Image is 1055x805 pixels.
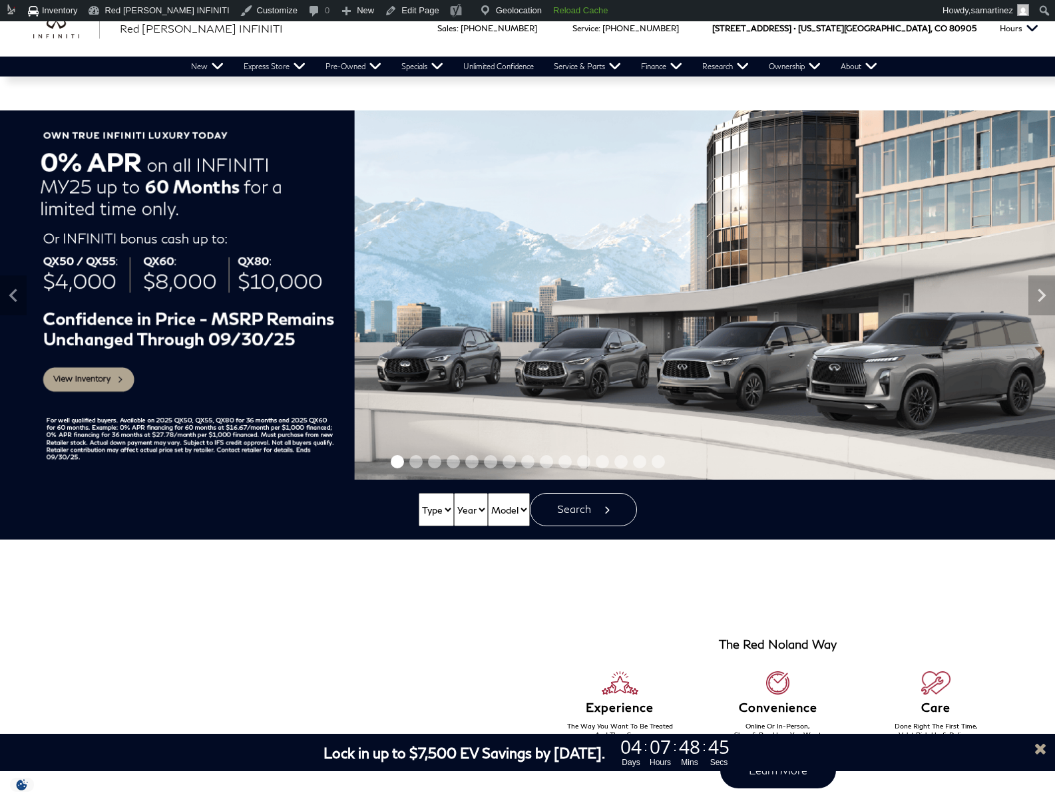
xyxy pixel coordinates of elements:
span: Go to slide 8 [521,455,534,468]
a: Express Store [234,57,316,77]
span: Go to slide 2 [409,455,423,468]
span: 04 [618,737,644,756]
span: Go to slide 14 [633,455,646,468]
a: About [831,57,887,77]
span: Go to slide 13 [614,455,628,468]
h6: Care [857,701,1016,715]
a: Pre-Owned [316,57,391,77]
section: Click to Open Cookie Consent Modal [7,778,37,792]
span: The Way You Want To Be Treated And Then Some [567,722,673,738]
a: Ownership [759,57,831,77]
a: New [181,57,234,77]
a: Finance [631,57,692,77]
span: Lock in up to $7,500 EV Savings by [DATE]. [323,744,605,761]
span: Days [618,756,644,768]
a: infiniti [33,18,100,39]
select: Vehicle Type [419,493,454,526]
span: Go to slide 9 [540,455,553,468]
span: Go to slide 15 [652,455,665,468]
span: : [644,736,648,756]
a: Service & Parts [544,57,631,77]
a: Specials [391,57,453,77]
span: : [673,736,677,756]
span: Done Right The First Time, Valet Pick-Up & Delivery [895,722,978,738]
img: INFINITI [33,18,100,39]
a: Unlimited Confidence [453,57,544,77]
select: Vehicle Year [454,493,488,526]
a: Research [692,57,759,77]
nav: Main Navigation [181,57,887,77]
span: Online Or In-Person, Shop & Buy How You Want [734,722,821,738]
span: Go to slide 10 [558,455,572,468]
span: Red [PERSON_NAME] INFINITI [120,22,283,35]
span: 07 [648,737,673,756]
span: Secs [706,756,732,768]
img: Opt-Out Icon [7,778,37,792]
span: Mins [677,756,702,768]
span: Go to slide 4 [447,455,460,468]
span: Go to slide 3 [428,455,441,468]
select: Vehicle Model [488,493,530,526]
button: Search [530,493,637,526]
span: : [702,736,706,756]
span: 48 [677,737,702,756]
a: Close [1032,740,1048,756]
span: Go to slide 12 [596,455,609,468]
span: Go to slide 7 [503,455,516,468]
span: Go to slide 6 [484,455,497,468]
a: Red [PERSON_NAME] INFINITI [120,21,283,37]
span: 45 [706,737,732,756]
h6: Experience [541,701,700,715]
div: Next [1028,275,1055,315]
span: Go to slide 5 [465,455,479,468]
span: Hours [648,756,673,768]
h6: Convenience [699,701,857,715]
span: Go to slide 1 [391,455,404,468]
span: Go to slide 11 [577,455,590,468]
h3: The Red Noland Way [719,638,837,651]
